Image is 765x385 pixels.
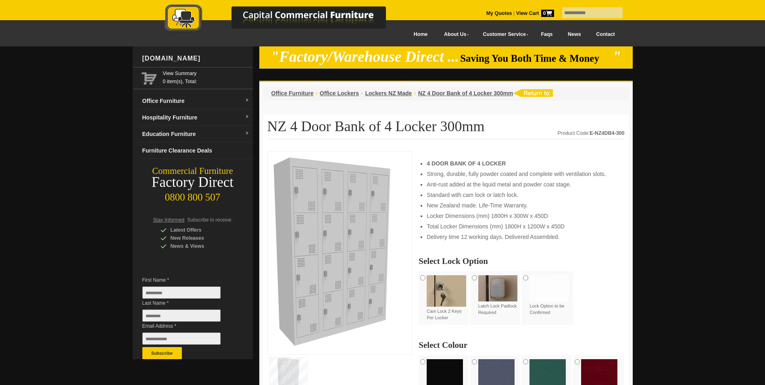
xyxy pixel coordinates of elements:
input: First Name * [142,287,221,299]
em: "Factory/Warehouse Direct ... [271,48,459,65]
a: View Cart0 [515,10,554,16]
a: News [560,25,588,44]
span: Stay Informed [153,217,185,223]
div: Commercial Furniture [133,165,253,177]
div: [DOMAIN_NAME] [139,46,253,71]
label: Lock Option to be Confirmed [529,275,569,316]
button: Subscribe [142,347,182,359]
a: Capital Commercial Furniture Logo [143,4,425,36]
div: Factory Direct [133,177,253,188]
li: Standard with cam lock or latch lock. [427,191,616,199]
li: › [361,89,363,97]
a: Office Furnituredropdown [139,93,253,109]
a: NZ 4 Door Bank of 4 Locker 300mm [418,90,513,96]
label: Cam Lock 2 Keys Per Locker [427,275,466,321]
a: My Quotes [486,10,512,16]
a: Office Lockers [320,90,359,96]
a: Faqs [534,25,561,44]
span: Subscribe to receive: [187,217,232,223]
strong: E-NZ4DB4-300 [590,130,624,136]
a: View Summary [163,69,250,77]
label: Latch Lock Padlock Required [478,275,518,316]
a: Office Furniture [271,90,314,96]
img: Cam Lock 2 Keys Per Locker [427,275,466,307]
a: Contact [588,25,622,44]
h2: Select Lock Option [419,257,624,265]
li: › [316,89,318,97]
li: Anti-rust added at the liquid metal and powder coat stage. [427,180,616,188]
strong: View Cart [516,10,554,16]
h1: NZ 4 Door Bank of 4 Locker 300mm [267,119,625,139]
div: News & Views [161,242,237,250]
img: return to [513,89,553,97]
img: Capital Commercial Furniture Logo [143,4,425,33]
a: Customer Service [474,25,533,44]
img: NZ 4 Door Bank of 4 Locker 300mm [272,156,393,348]
a: Furniture Clearance Deals [139,142,253,159]
img: dropdown [245,131,250,136]
div: Product Code: [557,129,624,137]
strong: 4 DOOR BANK OF 4 LOCKER [427,160,506,167]
a: Lockers NZ Made [365,90,412,96]
input: Email Address * [142,333,221,345]
li: Locker Dimensions (mm) 1800H x 300W x 450D [427,212,616,220]
span: Last Name * [142,299,233,307]
em: " [613,48,621,65]
a: Hospitality Furnituredropdown [139,109,253,126]
span: Saving You Both Time & Money [460,53,611,64]
li: Total Locker Dimensions (mm) 1800H x 1200W x 450D [427,222,616,230]
img: dropdown [245,98,250,103]
div: 0800 800 507 [133,188,253,203]
div: New Releases [161,234,237,242]
img: Lock Option to be Confirmed [529,275,569,301]
li: Strong, durable, fully powder coated and complete with ventilation slots. [427,170,616,178]
li: New Zealand made. Life-Time Warranty. [427,201,616,209]
input: Last Name * [142,310,221,322]
img: dropdown [245,115,250,119]
span: Email Address * [142,322,233,330]
li: › [414,89,416,97]
a: About Us [435,25,474,44]
span: First Name * [142,276,233,284]
div: Latest Offers [161,226,237,234]
a: Education Furnituredropdown [139,126,253,142]
h2: Select Colour [419,341,624,349]
li: Delivery time 12 working days. Delivered Assembled. [427,233,616,241]
span: 0 item(s), Total: [163,69,250,84]
img: Latch Lock Padlock Required [478,275,518,301]
span: 0 [541,10,554,17]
